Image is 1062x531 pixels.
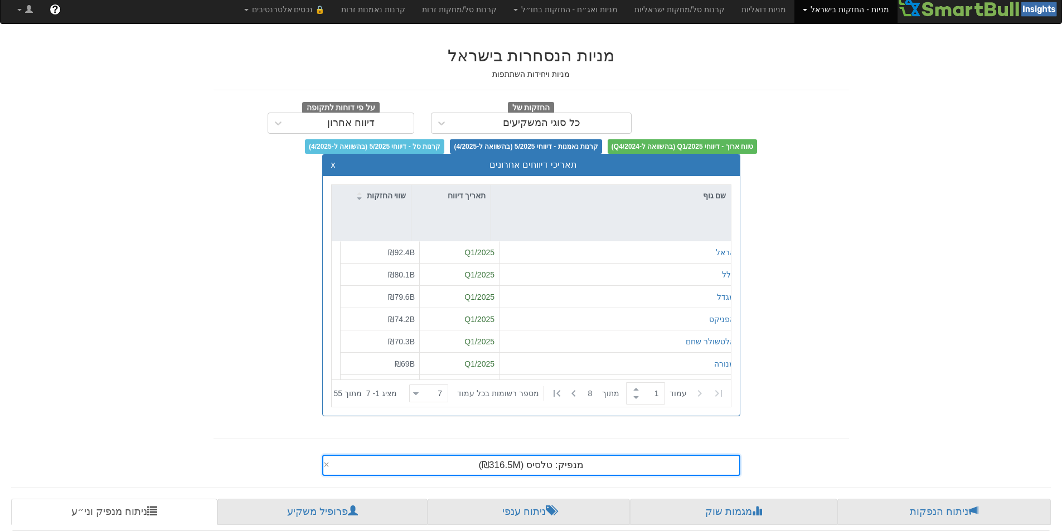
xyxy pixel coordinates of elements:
button: כלל [722,269,735,280]
a: ניתוח הנפקות [837,499,1051,525]
button: הראל [716,247,735,258]
div: ₪69B [345,358,415,369]
span: קרנות סל - דיווחי 5/2025 (בהשוואה ל-4/2025) [305,139,444,154]
h2: מניות הנסחרות בישראל [214,46,849,65]
div: ₪80.1B [345,269,415,280]
h5: מניות ויחידות השתתפות [214,70,849,79]
span: ‏עמוד [670,388,687,399]
div: דיווח אחרון [327,118,375,129]
button: מגדל [717,291,735,302]
span: 8 [588,388,602,399]
div: כל סוגי המשקיעים [503,118,580,129]
div: ‏מציג 1 - 7 ‏ מתוך 55 [334,381,397,406]
button: אלטשולר שחם [686,335,735,347]
div: שווי החזקות [332,185,411,206]
button: x [331,160,336,170]
span: טווח ארוך - דיווחי Q1/2025 (בהשוואה ל-Q4/2024) [608,139,757,154]
div: ₪79.6B [345,291,415,302]
div: Q1/2025 [424,358,494,369]
a: פרופיל משקיע [217,499,427,525]
span: Clear value [323,456,333,475]
div: Q1/2025 [424,291,494,302]
div: Q1/2025 [424,247,494,258]
div: Q1/2025 [424,313,494,324]
div: שם גוף [491,185,731,206]
button: מנורה [714,358,735,369]
a: מגמות שוק [630,499,837,525]
div: תאריך דיווח [411,185,491,206]
span: קרנות נאמנות - דיווחי 5/2025 (בהשוואה ל-4/2025) [450,139,602,154]
div: ₪92.4B [345,247,415,258]
span: ? [52,4,58,15]
span: החזקות של [508,102,555,114]
span: על פי דוחות לתקופה [302,102,380,114]
div: Q1/2025 [424,335,494,347]
div: ₪70.3B [345,335,415,347]
span: × [323,460,329,470]
div: ‏ מתוך [405,381,729,406]
span: מנפיק: ‏טלסיס ‎(₪316.5M)‎ [478,460,583,470]
div: ₪74.2B [345,313,415,324]
span: תאריכי דיווחים אחרונים [489,160,577,169]
span: ‏מספר רשומות בכל עמוד [457,388,539,399]
button: הפניקס [709,313,735,324]
div: Q1/2025 [424,269,494,280]
a: ניתוח ענפי [428,499,630,525]
a: ניתוח מנפיק וני״ע [11,499,217,525]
